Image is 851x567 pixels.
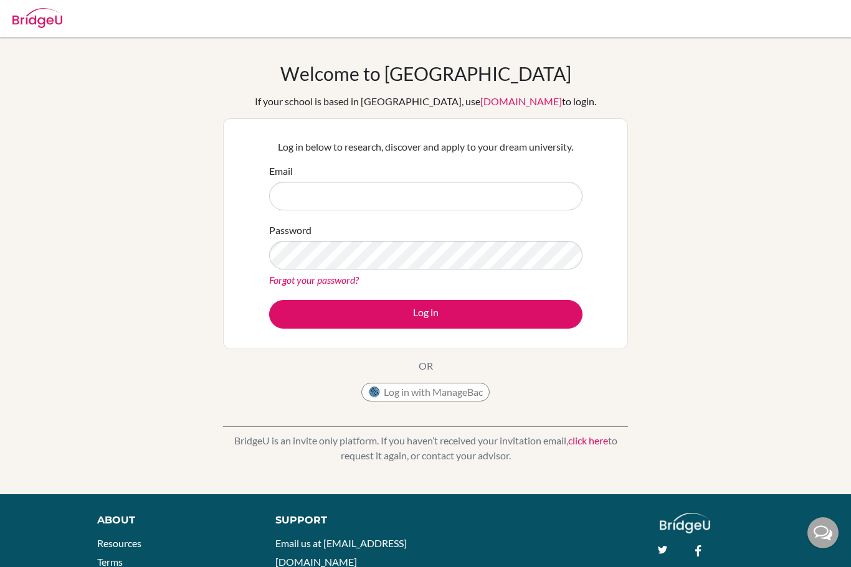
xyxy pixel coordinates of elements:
a: [DOMAIN_NAME] [480,95,562,107]
a: Resources [97,537,141,549]
span: Help [29,9,54,20]
h1: Welcome to [GEOGRAPHIC_DATA] [280,62,571,85]
p: BridgeU is an invite only platform. If you haven’t received your invitation email, to request it ... [223,433,628,463]
p: OR [419,358,433,373]
div: About [97,513,247,528]
button: Log in with ManageBac [361,383,490,401]
div: If your school is based in [GEOGRAPHIC_DATA], use to login. [255,94,596,109]
a: click here [568,434,608,446]
img: logo_white@2x-f4f0deed5e89b7ecb1c2cc34c3e3d731f90f0f143d5ea2071677605dd97b5244.png [660,513,710,533]
div: Support [275,513,413,528]
img: Bridge-U [12,8,62,28]
a: Forgot your password? [269,274,359,286]
button: Log in [269,300,582,329]
label: Email [269,164,293,179]
label: Password [269,223,311,238]
p: Log in below to research, discover and apply to your dream university. [269,139,582,154]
